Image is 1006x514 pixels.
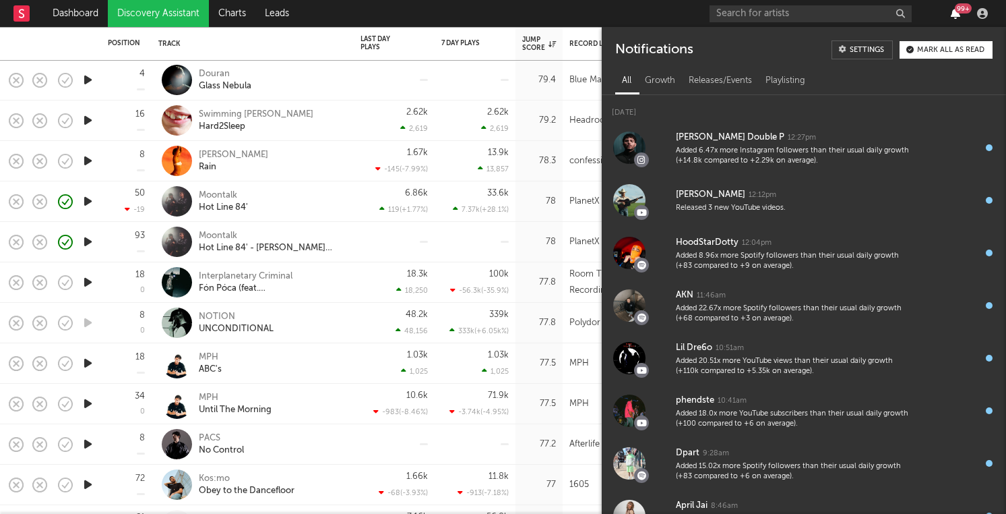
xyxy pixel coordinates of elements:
[676,130,784,146] div: [PERSON_NAME] Double P
[522,436,556,453] div: 77.2
[199,323,274,335] div: UNCONDITIONAL
[522,315,556,331] div: 77.8
[199,404,272,416] div: Until The Morning
[158,40,340,48] div: Track
[522,355,556,372] div: 77.5
[522,113,556,129] div: 79.2
[135,231,145,240] div: 93
[199,80,251,92] div: Glass Nebula
[569,436,600,453] div: Afterlife
[135,110,145,119] div: 16
[488,351,509,360] div: 1.03k
[406,310,428,319] div: 48.2k
[199,432,244,445] div: PACS
[199,283,344,295] div: Fón Póca (feat. [GEOGRAPHIC_DATA])
[615,40,693,59] div: Notifications
[140,408,145,416] div: 0
[135,189,145,198] div: 50
[900,41,993,59] button: Mark all as read
[406,108,428,117] div: 2.62k
[199,311,274,323] div: NOTION
[602,384,1006,437] a: phendste10:41amAdded 18.0x more YouTube subscribers than their usual daily growth (+100 compared ...
[569,315,636,331] div: Polydor Records
[569,153,617,169] div: confessions
[676,409,913,430] div: Added 18.0x more YouTube subscribers than their usual daily growth (+100 compared to +6 on average).
[375,165,428,173] div: -145 ( -7.99 % )
[441,39,489,47] div: 7 Day Plays
[569,40,650,48] div: Record Label
[676,235,738,251] div: HoodStarDotty
[602,279,1006,332] a: AKN11:46amAdded 22.67x more Spotify followers than their usual daily growth (+68 compared to +3 o...
[676,393,714,409] div: phendste
[401,367,428,376] div: 1,025
[453,205,509,214] div: 7.37k ( +28.1 % )
[379,205,428,214] div: 119 ( +1.77 % )
[407,351,428,360] div: 1.03k
[602,332,1006,384] a: Lil Dre6o10:51amAdded 20.51x more YouTube views than their usual daily growth (+110k compared to ...
[569,266,657,299] div: Room Two Recordings
[522,234,556,250] div: 78
[955,3,972,13] div: 99 +
[602,437,1006,490] a: Dpart9:28amAdded 15.02x more Spotify followers than their usual daily growth (+83 compared to +6 ...
[125,205,145,214] div: -19
[199,311,274,335] a: NOTIONUNCONDITIONAL
[199,351,222,364] div: MPH
[400,124,428,133] div: 2,619
[108,39,140,47] div: Position
[831,40,893,59] a: Settings
[199,364,222,376] div: ABC's
[407,270,428,279] div: 18.3k
[522,275,556,291] div: 77.8
[487,108,509,117] div: 2.62k
[487,189,509,198] div: 33.6k
[716,343,744,353] div: 10:51am
[682,69,759,92] div: Releases/Events
[742,238,772,248] div: 12:04pm
[602,121,1006,174] a: [PERSON_NAME] Double P12:27pmAdded 6.47x more Instagram followers than their usual daily growth (...
[199,242,344,254] div: Hot Line 84' - [PERSON_NAME] Remix
[718,396,747,406] div: 10:41am
[489,472,509,481] div: 11.8k
[199,121,313,133] div: Hard2Sleep
[710,5,912,22] input: Search for artists
[139,69,145,78] div: 4
[676,146,913,167] div: Added 6.47x more Instagram followers than their usual daily growth (+14.8k compared to +2.29k on ...
[788,133,816,143] div: 12:27pm
[569,234,600,250] div: PlanetX
[478,165,509,173] div: 13,857
[396,326,428,335] div: 48,156
[602,174,1006,227] a: [PERSON_NAME]12:12pmReleased 3 new YouTube videos.
[749,190,776,200] div: 12:12pm
[850,47,884,54] div: Settings
[199,351,222,376] a: MPHABC's
[489,310,509,319] div: 339k
[676,356,913,377] div: Added 20.51x more YouTube views than their usual daily growth (+110k compared to +5.35k on average).
[140,287,145,294] div: 0
[405,189,428,198] div: 6.86k
[450,286,509,295] div: -56.3k ( -35.9 % )
[676,445,699,461] div: Dpart
[676,287,693,304] div: AKN
[199,432,244,457] a: PACSNo Control
[703,449,729,459] div: 9:28am
[488,148,509,157] div: 13.9k
[489,270,509,279] div: 100k
[373,407,428,416] div: -983 ( -8.46 % )
[569,396,589,412] div: MPH
[379,488,428,497] div: -68 ( -3.93 % )
[569,72,617,88] div: Blue Marble
[396,286,428,295] div: 18,250
[676,187,745,203] div: [PERSON_NAME]
[199,392,272,416] a: MPHUntil The Morning
[569,113,649,129] div: Headroom Records
[407,148,428,157] div: 1.67k
[759,69,812,92] div: Playlisting
[199,190,248,214] a: MoontalkHot Line 84'
[135,353,145,362] div: 18
[602,227,1006,279] a: HoodStarDotty12:04pmAdded 8.96x more Spotify followers than their usual daily growth (+83 compare...
[139,150,145,159] div: 8
[199,473,294,497] a: Kos:moObey to the Dancefloor
[917,47,984,54] div: Mark all as read
[199,230,344,254] a: MoontalkHot Line 84' - [PERSON_NAME] Remix
[522,153,556,169] div: 78.3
